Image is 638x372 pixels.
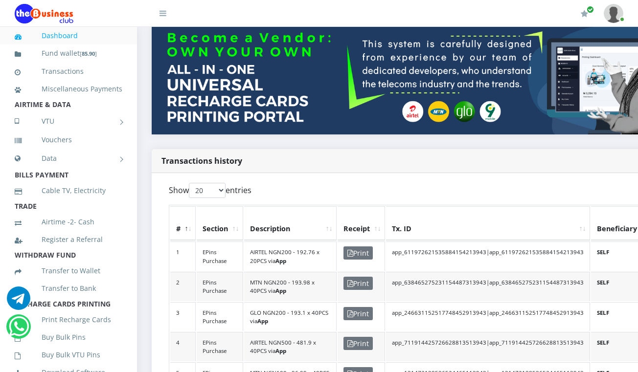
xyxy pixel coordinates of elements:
[15,42,122,65] a: Fund wallet[85.90]
[80,50,97,57] small: [ ]
[189,183,226,198] select: Showentries
[197,272,243,301] td: EPins Purchase
[15,326,122,349] a: Buy Bulk Pins
[275,347,286,354] b: App
[170,241,196,271] td: 1
[343,246,373,260] span: Print
[257,317,268,325] b: App
[170,302,196,331] td: 3
[343,277,373,290] span: Print
[170,332,196,361] td: 4
[170,206,196,241] th: #: activate to sort column descending
[244,332,337,361] td: AIRTEL NGN500 - 481.9 x 40PCS via
[386,302,590,331] td: app_246631152517748452913943|app_246631152517748452913943
[15,24,122,47] a: Dashboard
[244,206,337,241] th: Description: activate to sort column ascending
[275,257,286,264] b: App
[82,50,95,57] b: 85.90
[15,260,122,282] a: Transfer to Wallet
[197,302,243,331] td: EPins Purchase
[343,307,373,320] span: Print
[343,337,373,350] span: Print
[15,308,122,331] a: Print Recharge Cards
[244,272,337,301] td: MTN NGN200 - 193.98 x 40PCS via
[7,294,30,310] a: Chat for support
[15,78,122,100] a: Miscellaneous Payments
[581,10,588,18] i: Renew/Upgrade Subscription
[169,183,251,198] label: Show entries
[9,322,29,338] a: Chat for support
[15,179,122,202] a: Cable TV, Electricity
[386,241,590,271] td: app_611972621535884154213943|app_611972621535884154213943
[170,272,196,301] td: 2
[386,272,590,301] td: app_638465275231154487313943|app_638465275231154487313943
[161,155,242,166] strong: Transactions history
[15,129,122,151] a: Vouchers
[244,302,337,331] td: GLO NGN200 - 193.1 x 40PCS via
[15,4,73,23] img: Logo
[386,332,590,361] td: app_711914425726628813513943|app_711914425726628813513943
[197,206,243,241] th: Section: activate to sort column ascending
[15,146,122,171] a: Data
[197,332,243,361] td: EPins Purchase
[197,241,243,271] td: EPins Purchase
[15,211,122,233] a: Airtime -2- Cash
[244,241,337,271] td: AIRTEL NGN200 - 192.76 x 20PCS via
[15,60,122,83] a: Transactions
[15,277,122,300] a: Transfer to Bank
[386,206,590,241] th: Tx. ID: activate to sort column ascending
[15,109,122,133] a: VTU
[15,228,122,251] a: Register a Referral
[15,344,122,366] a: Buy Bulk VTU Pins
[338,206,385,241] th: Receipt: activate to sort column ascending
[275,287,286,294] b: App
[587,6,594,13] span: Renew/Upgrade Subscription
[604,4,623,23] img: User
